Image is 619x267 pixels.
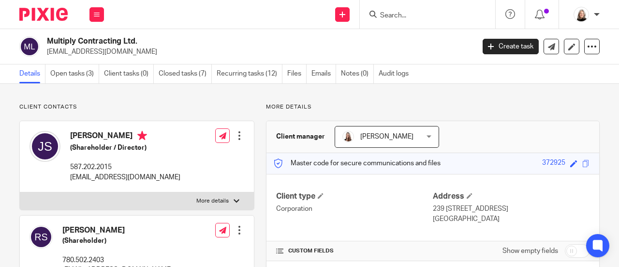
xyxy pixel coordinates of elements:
img: svg%3E [19,36,40,57]
a: Client tasks (0) [104,64,154,83]
img: Screenshot%202023-11-02%20134555.png [574,7,589,22]
p: 587.202.2015 [70,162,180,172]
p: [EMAIL_ADDRESS][DOMAIN_NAME] [70,173,180,182]
p: [EMAIL_ADDRESS][DOMAIN_NAME] [47,47,468,57]
h4: Client type [276,191,433,202]
p: Client contacts [19,103,254,111]
i: Primary [137,131,147,141]
div: 372925 [542,158,565,169]
a: Notes (0) [341,64,374,83]
h2: Multiply Contracting Ltd. [47,36,384,47]
a: Create task [483,39,539,54]
img: Pixie [19,8,68,21]
input: Search [379,12,466,20]
label: Show empty fields [502,246,558,256]
a: Closed tasks (7) [159,64,212,83]
a: Details [19,64,45,83]
p: Corporation [276,204,433,214]
h4: Address [433,191,590,202]
span: [PERSON_NAME] [360,133,413,140]
a: Open tasks (3) [50,64,99,83]
img: svg%3E [29,131,60,162]
h5: (Shareholder / Director) [70,143,180,153]
a: Audit logs [379,64,413,83]
a: Emails [311,64,336,83]
p: More details [196,197,229,205]
a: Recurring tasks (12) [217,64,282,83]
h5: (Shareholder) [62,236,173,246]
img: svg%3E [29,225,53,249]
p: 239 [STREET_ADDRESS] [433,204,590,214]
p: 780.502.2403 [62,255,173,265]
p: [GEOGRAPHIC_DATA] [433,214,590,224]
img: Larissa-headshot-cropped.jpg [342,131,354,142]
h4: [PERSON_NAME] [70,131,180,143]
p: Master code for secure communications and files [274,158,441,168]
h3: Client manager [276,132,325,141]
h4: [PERSON_NAME] [62,225,173,236]
a: Files [287,64,307,83]
p: More details [266,103,600,111]
h4: CUSTOM FIELDS [276,247,433,255]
